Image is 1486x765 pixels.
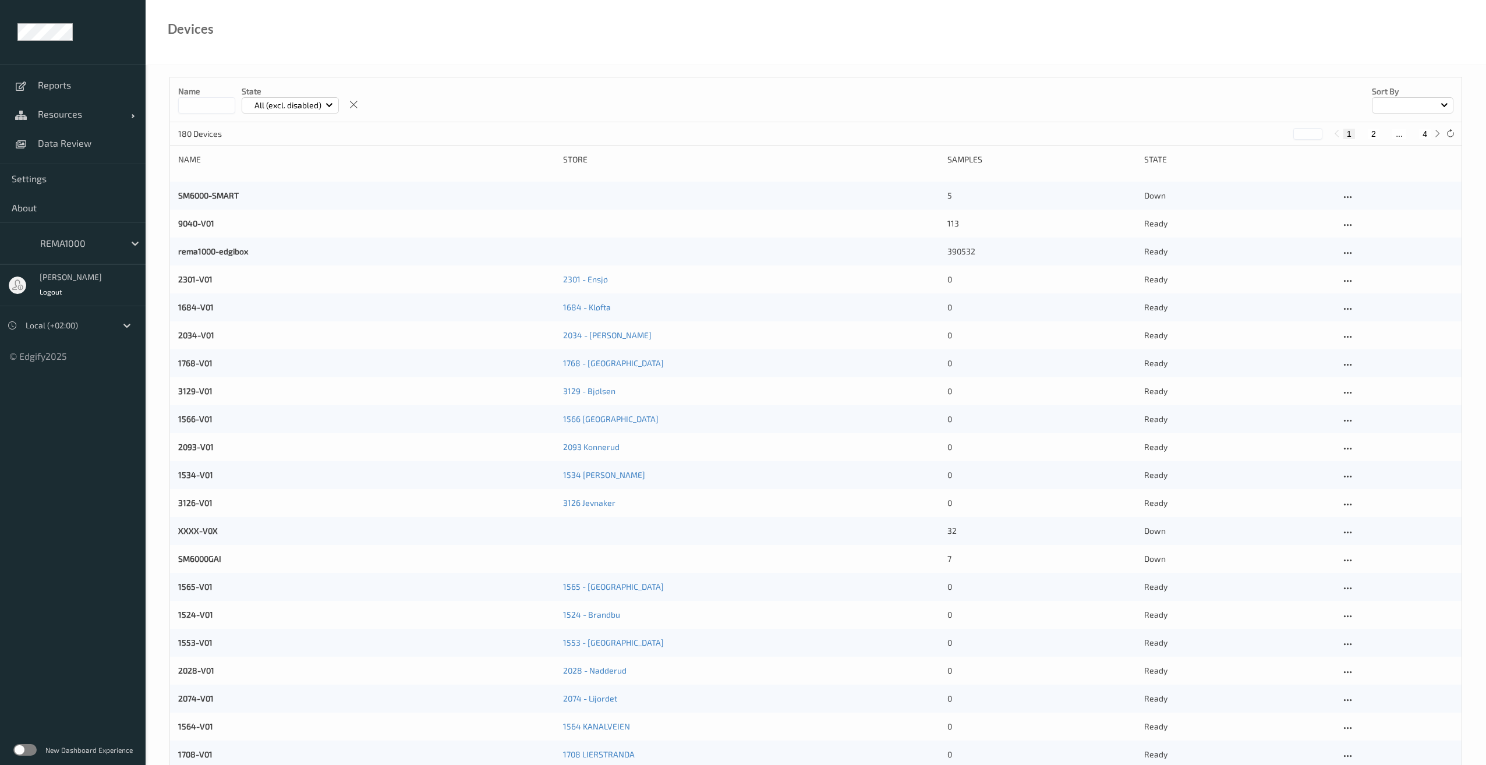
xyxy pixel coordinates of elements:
[947,553,1135,565] div: 7
[178,526,218,536] a: XXXX-V0X
[563,749,635,759] a: 1708 LIERSTRANDA
[947,357,1135,369] div: 0
[168,23,214,35] div: Devices
[178,154,555,165] div: Name
[1144,721,1332,732] p: ready
[1144,553,1332,565] p: down
[1144,274,1332,285] p: ready
[947,413,1135,425] div: 0
[1144,665,1332,677] p: ready
[1343,129,1355,139] button: 1
[947,441,1135,453] div: 0
[563,693,617,703] a: 2074 - Lijordet
[1144,154,1332,165] div: State
[178,246,248,256] a: rema1000-edgibox
[947,581,1135,593] div: 0
[1419,129,1431,139] button: 4
[178,442,214,452] a: 2093-V01
[947,274,1135,285] div: 0
[178,610,213,619] a: 1524-V01
[1144,525,1332,537] p: down
[1144,497,1332,509] p: ready
[1144,609,1332,621] p: ready
[178,86,235,97] p: Name
[947,749,1135,760] div: 0
[178,330,214,340] a: 2034-V01
[563,442,620,452] a: 2093 Konnerud
[1144,581,1332,593] p: ready
[178,190,239,200] a: SM6000-SMART
[178,218,214,228] a: 9040-V01
[1144,749,1332,760] p: ready
[947,665,1135,677] div: 0
[947,609,1135,621] div: 0
[178,386,213,396] a: 3129-V01
[1144,246,1332,257] p: ready
[947,302,1135,313] div: 0
[178,470,213,480] a: 1534-V01
[1144,302,1332,313] p: ready
[947,246,1135,257] div: 390532
[563,386,615,396] a: 3129 - Bjølsen
[947,721,1135,732] div: 0
[563,665,627,675] a: 2028 - Nadderud
[178,582,213,592] a: 1565-V01
[1392,129,1406,139] button: ...
[1144,469,1332,481] p: ready
[563,330,652,340] a: 2034 - [PERSON_NAME]
[563,637,664,647] a: 1553 - [GEOGRAPHIC_DATA]
[178,665,214,675] a: 2028-V01
[563,610,620,619] a: 1524 - Brandbu
[1144,330,1332,341] p: ready
[1144,190,1332,201] p: down
[947,525,1135,537] div: 32
[563,154,940,165] div: Store
[178,274,213,284] a: 2301-V01
[947,330,1135,341] div: 0
[1144,357,1332,369] p: ready
[947,190,1135,201] div: 5
[563,498,615,508] a: 3126 Jevnaker
[947,218,1135,229] div: 113
[178,414,213,424] a: 1566-V01
[947,469,1135,481] div: 0
[178,637,213,647] a: 1553-V01
[178,721,213,731] a: 1564-V01
[1372,86,1453,97] p: Sort by
[563,582,664,592] a: 1565 - [GEOGRAPHIC_DATA]
[1144,218,1332,229] p: ready
[947,693,1135,704] div: 0
[1368,129,1379,139] button: 2
[178,554,221,564] a: SM6000GAI
[1144,637,1332,649] p: ready
[563,721,630,731] a: 1564 KANALVEIEN
[1144,693,1332,704] p: ready
[178,128,266,140] p: 180 Devices
[242,86,339,97] p: State
[563,358,664,368] a: 1768 - [GEOGRAPHIC_DATA]
[563,302,611,312] a: 1684 - Kløfta
[947,637,1135,649] div: 0
[947,497,1135,509] div: 0
[563,470,645,480] a: 1534 [PERSON_NAME]
[178,749,213,759] a: 1708-V01
[178,302,214,312] a: 1684-V01
[1144,441,1332,453] p: ready
[250,100,325,111] p: All (excl. disabled)
[563,274,608,284] a: 2301 - Ensjø
[947,385,1135,397] div: 0
[947,154,1135,165] div: Samples
[178,498,213,508] a: 3126-V01
[1144,413,1332,425] p: ready
[563,414,659,424] a: 1566 [GEOGRAPHIC_DATA]
[178,358,213,368] a: 1768-V01
[1144,385,1332,397] p: ready
[178,693,214,703] a: 2074-V01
